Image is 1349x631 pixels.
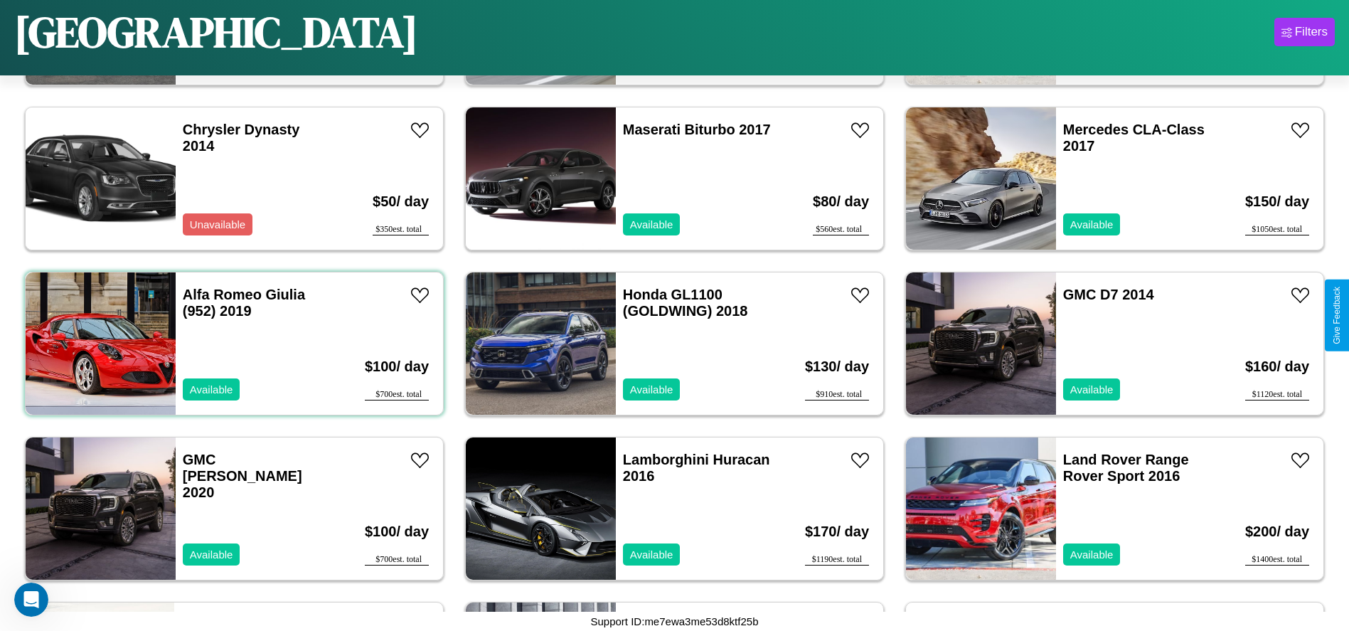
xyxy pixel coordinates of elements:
div: $ 1190 est. total [805,554,869,566]
div: $ 1120 est. total [1245,389,1309,401]
p: Available [1070,545,1114,564]
h3: $ 100 / day [365,509,429,554]
div: $ 700 est. total [365,554,429,566]
h3: $ 50 / day [373,179,429,224]
p: Available [630,215,673,234]
div: $ 1050 est. total [1245,224,1309,235]
a: Honda GL1100 (GOLDWING) 2018 [623,287,748,319]
a: GMC D7 2014 [1063,287,1154,302]
iframe: Intercom live chat [14,583,48,617]
a: GMC [PERSON_NAME] 2020 [183,452,302,500]
div: $ 350 est. total [373,224,429,235]
div: $ 910 est. total [805,389,869,401]
a: Mercedes CLA-Class 2017 [1063,122,1205,154]
p: Available [630,545,673,564]
h1: [GEOGRAPHIC_DATA] [14,3,418,61]
p: Available [190,380,233,399]
h3: $ 80 / day [813,179,869,224]
h3: $ 160 / day [1245,344,1309,389]
button: Filters [1274,18,1335,46]
a: Maserati Biturbo 2017 [623,122,771,137]
div: Filters [1295,25,1328,39]
p: Unavailable [190,215,245,234]
h3: $ 100 / day [365,344,429,389]
a: Chrysler Dynasty 2014 [183,122,300,154]
div: $ 560 est. total [813,224,869,235]
a: Land Rover Range Rover Sport 2016 [1063,452,1189,484]
p: Support ID: me7ewa3me53d8ktf25b [591,612,759,631]
p: Available [190,545,233,564]
h3: $ 170 / day [805,509,869,554]
a: Lamborghini Huracan 2016 [623,452,770,484]
h3: $ 150 / day [1245,179,1309,224]
div: $ 1400 est. total [1245,554,1309,566]
h3: $ 200 / day [1245,509,1309,554]
p: Available [1070,380,1114,399]
p: Available [630,380,673,399]
div: Give Feedback [1332,287,1342,344]
p: Available [1070,215,1114,234]
h3: $ 130 / day [805,344,869,389]
a: Alfa Romeo Giulia (952) 2019 [183,287,305,319]
div: $ 700 est. total [365,389,429,401]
